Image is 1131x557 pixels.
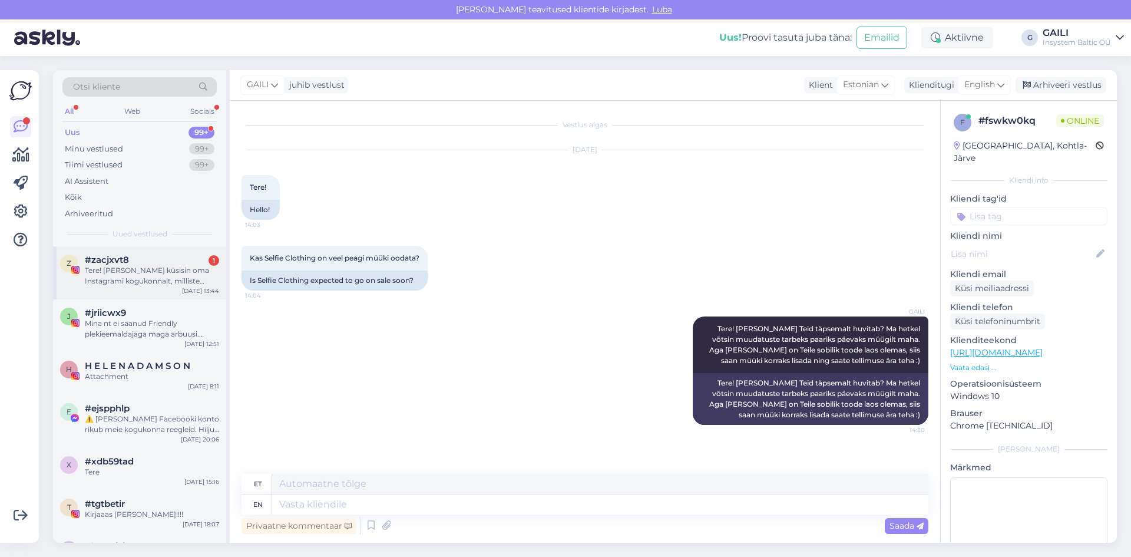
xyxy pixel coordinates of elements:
p: Kliendi nimi [950,230,1107,242]
span: #jriicwx9 [85,308,126,318]
div: [DATE] 8:11 [188,382,219,391]
span: #lz5bqjsj [85,541,125,552]
div: en [253,495,263,515]
span: Uued vestlused [113,229,167,239]
p: Kliendi email [950,268,1107,281]
div: [GEOGRAPHIC_DATA], Kohtla-Järve [954,140,1096,164]
span: z [67,259,71,268]
div: et [254,474,262,494]
div: Minu vestlused [65,143,123,155]
span: j [67,312,71,321]
div: AI Assistent [65,176,108,187]
div: Tere! [PERSON_NAME] küsisin oma Instagrami kogukonnalt, milliste poodidega nad enim sooviksid, et... [85,265,219,286]
span: Luba [649,4,676,15]
span: 14:30 [881,426,925,434]
span: Otsi kliente [73,81,120,93]
span: Estonian [843,78,879,91]
p: Vaata edasi ... [950,362,1107,373]
span: Online [1056,114,1104,127]
img: Askly Logo [9,80,32,102]
div: Tiimi vestlused [65,159,123,171]
div: Vestlus algas [242,120,928,130]
div: 99+ [188,127,214,139]
span: Kas Selfie Clothing on veel peagi müüki oodata? [250,253,419,262]
span: H [66,365,72,374]
div: [DATE] 20:06 [181,435,219,444]
a: [URL][DOMAIN_NAME] [950,347,1043,358]
span: #ejspphlp [85,403,130,414]
input: Lisa tag [950,207,1107,225]
div: 1 [209,255,219,266]
div: GAILI [1043,28,1111,38]
div: Insystem Baltic OÜ [1043,38,1111,47]
span: f [960,118,965,127]
div: 99+ [189,143,214,155]
span: Tere! [250,183,266,192]
span: 14:04 [245,291,289,300]
span: Tere! [PERSON_NAME] Teid täpsemalt huvitab? Ma hetkel võtsin muudatuste tarbeks paariks päevaks m... [709,324,922,365]
div: [DATE] 13:44 [182,286,219,295]
div: Hello! [242,200,280,220]
span: Saada [889,520,924,531]
input: Lisa nimi [951,248,1094,261]
span: e [67,407,71,416]
div: Küsi meiliaadressi [950,281,1034,296]
div: # fswkw0kq [978,114,1056,128]
div: Socials [188,104,217,119]
div: ⚠️ [PERSON_NAME] Facebooki konto rikub meie kogukonna reegleid. Hiljuti on meie süsteem saanud ka... [85,414,219,435]
p: Chrome [TECHNICAL_ID] [950,420,1107,432]
span: #tgtbetir [85,499,125,509]
div: [DATE] 12:51 [184,340,219,348]
div: Mina nt ei saanud Friendly plekieemaldajaga maga arbuusi. Kohe lasin [PERSON_NAME]. Aga selle tei... [85,318,219,340]
p: Operatsioonisüsteem [950,378,1107,390]
div: Proovi tasuta juba täna: [719,31,852,45]
div: Küsi telefoninumbrit [950,314,1045,329]
div: Is Selfie Clothing expected to go on sale soon? [242,271,428,291]
span: t [67,503,71,512]
div: Klient [804,79,833,91]
div: Privaatne kommentaar [242,518,356,534]
div: [DATE] [242,144,928,155]
p: Windows 10 [950,390,1107,403]
div: juhib vestlust [285,79,345,91]
span: #xdb59tad [85,456,134,467]
p: Kliendi tag'id [950,193,1107,205]
span: H E L E N A D A M S O N [85,361,190,371]
div: Aktiivne [921,27,993,48]
p: Kliendi telefon [950,301,1107,314]
div: [PERSON_NAME] [950,444,1107,454]
div: Attachment [85,371,219,382]
a: GAILIInsystem Baltic OÜ [1043,28,1124,47]
div: [DATE] 15:16 [184,477,219,486]
b: Uus! [719,32,742,43]
div: Kõik [65,192,82,203]
p: Klienditeekond [950,334,1107,347]
div: Uus [65,127,80,139]
div: Kliendi info [950,175,1107,186]
div: Arhiveeritud [65,208,113,220]
span: GAILI [247,78,269,91]
button: Emailid [856,27,907,49]
span: GAILI [881,307,925,316]
span: English [964,78,995,91]
span: #zacjxvt8 [85,255,129,265]
div: Tere! [PERSON_NAME] Teid täpsemalt huvitab? Ma hetkel võtsin muudatuste tarbeks paariks päevaks m... [693,373,928,425]
div: [DATE] 18:07 [183,520,219,529]
span: x [67,460,71,469]
div: Web [122,104,143,119]
div: 99+ [189,159,214,171]
span: 14:03 [245,220,289,229]
div: Klienditugi [904,79,954,91]
div: Tere [85,467,219,477]
div: All [62,104,76,119]
div: Arhiveeri vestlus [1016,77,1106,93]
p: Brauser [950,407,1107,420]
p: Märkmed [950,462,1107,474]
div: G [1021,29,1038,46]
div: Kirjaaas [PERSON_NAME]!!!! [85,509,219,520]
